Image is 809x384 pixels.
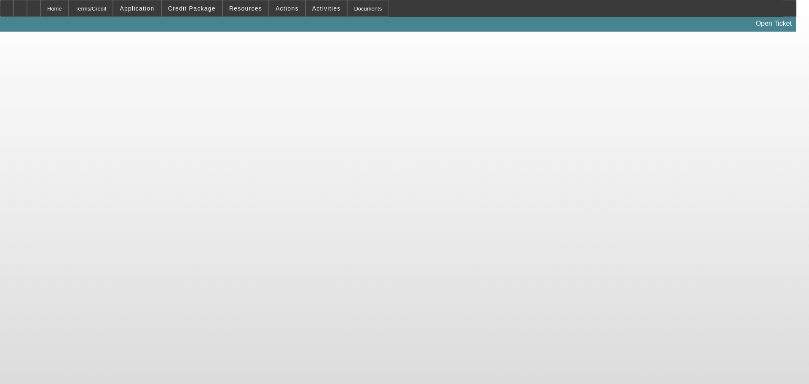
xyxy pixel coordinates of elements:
span: Application [120,5,154,12]
button: Application [113,0,161,16]
button: Activities [306,0,347,16]
span: Credit Package [168,5,216,12]
button: Actions [269,0,305,16]
button: Resources [223,0,268,16]
span: Resources [229,5,262,12]
button: Credit Package [162,0,222,16]
span: Activities [312,5,341,12]
a: Open Ticket [753,16,795,31]
span: Actions [276,5,299,12]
